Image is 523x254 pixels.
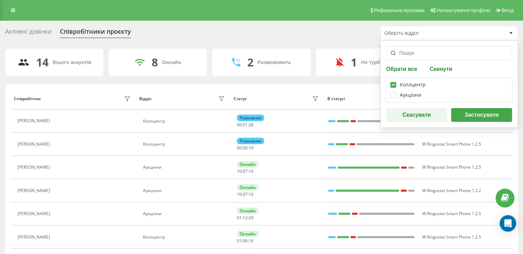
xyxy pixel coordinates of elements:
div: 14 [36,56,48,69]
span: 28 [249,122,253,128]
button: Обрати все [386,65,419,72]
div: : : [237,215,253,220]
div: Аукціони [143,211,227,216]
span: W Ringostat Smart Phone 1.2.2 [422,188,481,193]
span: 19 [249,145,253,151]
span: 01 [237,215,242,221]
div: Онлайн [237,231,259,237]
div: Аукціони [143,165,227,170]
div: : : [237,169,253,174]
div: Розмовляє [237,115,264,121]
div: Коллцентр [143,235,227,240]
div: [PERSON_NAME] [18,188,52,193]
span: Реферальна програма [374,8,425,13]
div: Всього акаунтів [53,60,91,65]
div: : : [237,192,253,197]
div: [PERSON_NAME] [18,235,52,240]
div: [PERSON_NAME] [18,142,52,147]
span: 10 [237,191,242,197]
input: Пошук [386,46,512,60]
div: Співробітник [14,96,41,101]
div: Аукціони [143,188,227,193]
span: 07 [243,191,248,197]
span: 01 [237,238,242,244]
div: Коллцентр [143,142,227,147]
span: W Ringostat Smart Phone 1.2.5 [422,164,481,170]
div: : : [237,123,253,127]
span: 29 [249,215,253,221]
div: 1 [351,56,357,69]
button: Скинути [427,65,454,72]
div: Співробітники проєкту [60,28,131,39]
span: 00 [237,122,242,128]
div: Розмовляє [237,138,264,144]
div: Коллцентр [400,82,426,88]
div: 2 [247,56,253,69]
span: W Ringostat Smart Phone 1.2.5 [422,211,481,216]
span: 16 [249,191,253,197]
div: : : [237,239,253,243]
span: 12 [243,215,248,221]
span: 00 [237,145,242,151]
div: В статусі [327,96,415,101]
div: Не турбувати [361,60,394,65]
span: 10 [237,168,242,174]
div: Коллцентр [143,119,227,124]
div: 8 [152,56,158,69]
div: Статус [233,96,247,101]
div: [PERSON_NAME] [18,165,52,170]
div: Open Intercom Messenger [500,215,516,232]
button: Скасувати [386,108,447,122]
span: 01 [243,122,248,128]
div: : : [237,146,253,150]
div: Онлайн [237,161,259,168]
div: Відділ [139,96,151,101]
span: 00 [243,145,248,151]
div: Розмовляють [258,60,291,65]
span: 07 [243,168,248,174]
div: Онлайн [237,184,259,191]
button: Застосувати [451,108,512,122]
span: Вихід [502,8,514,13]
span: Налаштування профілю [436,8,490,13]
div: Аукціони [400,92,421,98]
div: Онлайн [162,60,181,65]
span: 06 [243,238,248,244]
div: Онлайн [237,208,259,214]
span: W Ringostat Smart Phone 1.2.5 [422,234,481,240]
div: [PERSON_NAME] [18,118,52,123]
span: 16 [249,168,253,174]
span: W Ringostat Smart Phone 1.2.5 [422,141,481,147]
span: 16 [249,238,253,244]
div: Активні дзвінки [5,28,52,39]
div: Оберіть відділ [384,30,467,36]
div: [PERSON_NAME] [18,211,52,216]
